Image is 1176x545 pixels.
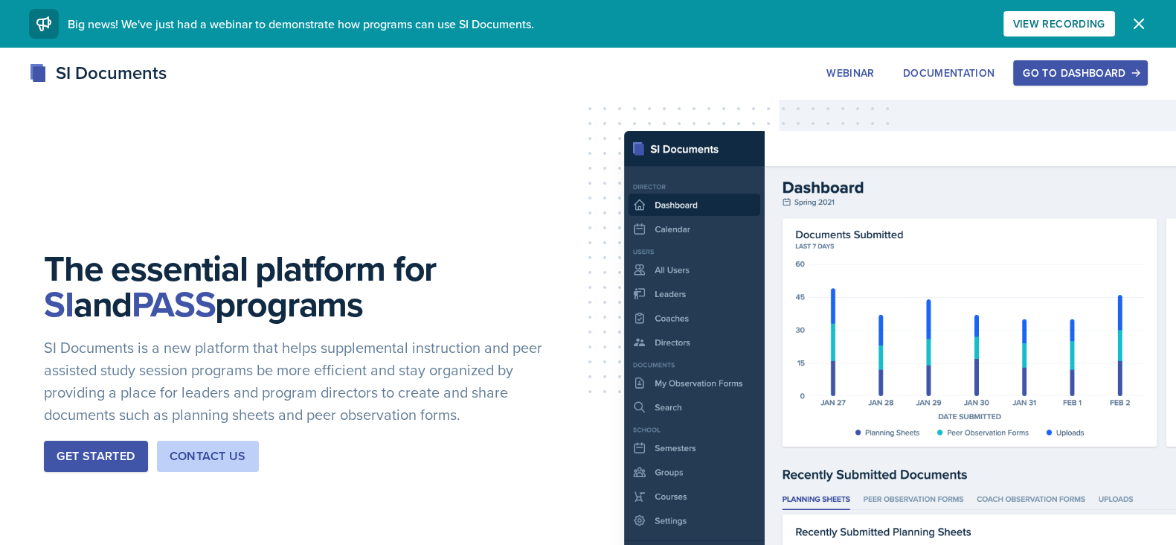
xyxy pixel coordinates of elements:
div: Webinar [826,67,874,79]
span: Big news! We've just had a webinar to demonstrate how programs can use SI Documents. [68,16,534,32]
div: SI Documents [29,60,167,86]
div: Get Started [57,447,135,465]
button: Webinar [817,60,884,86]
button: View Recording [1003,11,1115,36]
button: Go to Dashboard [1013,60,1147,86]
button: Get Started [44,441,147,472]
div: View Recording [1013,18,1105,30]
div: Documentation [903,67,995,79]
button: Contact Us [157,441,259,472]
button: Documentation [893,60,1005,86]
div: Go to Dashboard [1023,67,1137,79]
div: Contact Us [170,447,246,465]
